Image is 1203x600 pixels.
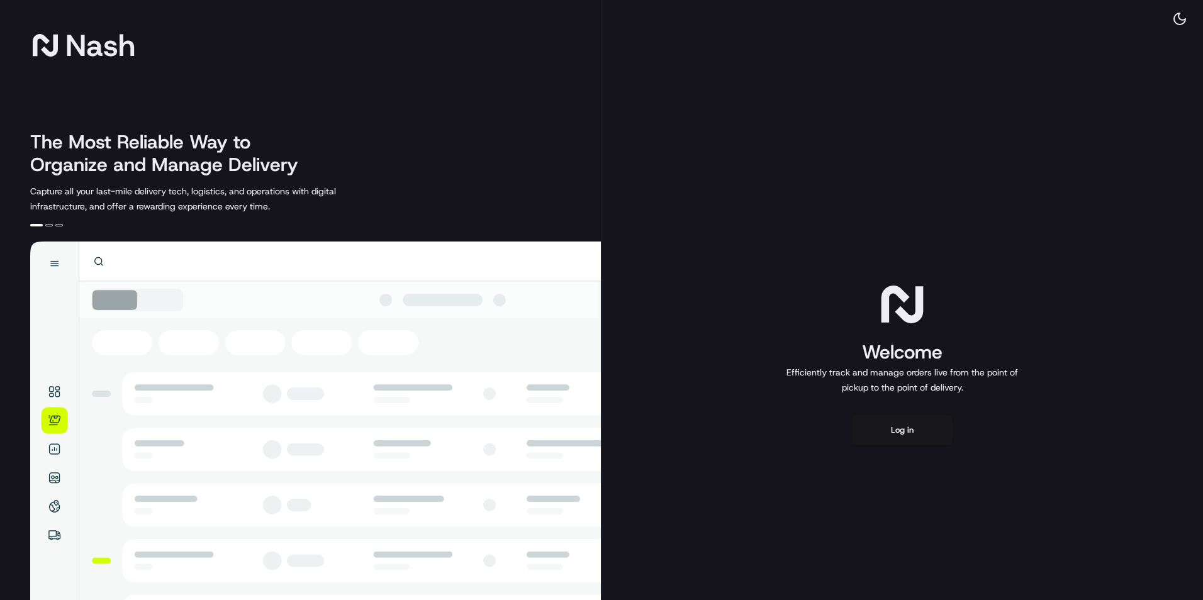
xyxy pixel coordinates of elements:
span: Nash [65,33,135,58]
h2: The Most Reliable Way to Organize and Manage Delivery [30,131,312,176]
p: Efficiently track and manage orders live from the point of pickup to the point of delivery. [781,365,1023,395]
h1: Welcome [781,340,1023,365]
p: Capture all your last-mile delivery tech, logistics, and operations with digital infrastructure, ... [30,184,393,214]
button: Log in [852,415,953,445]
